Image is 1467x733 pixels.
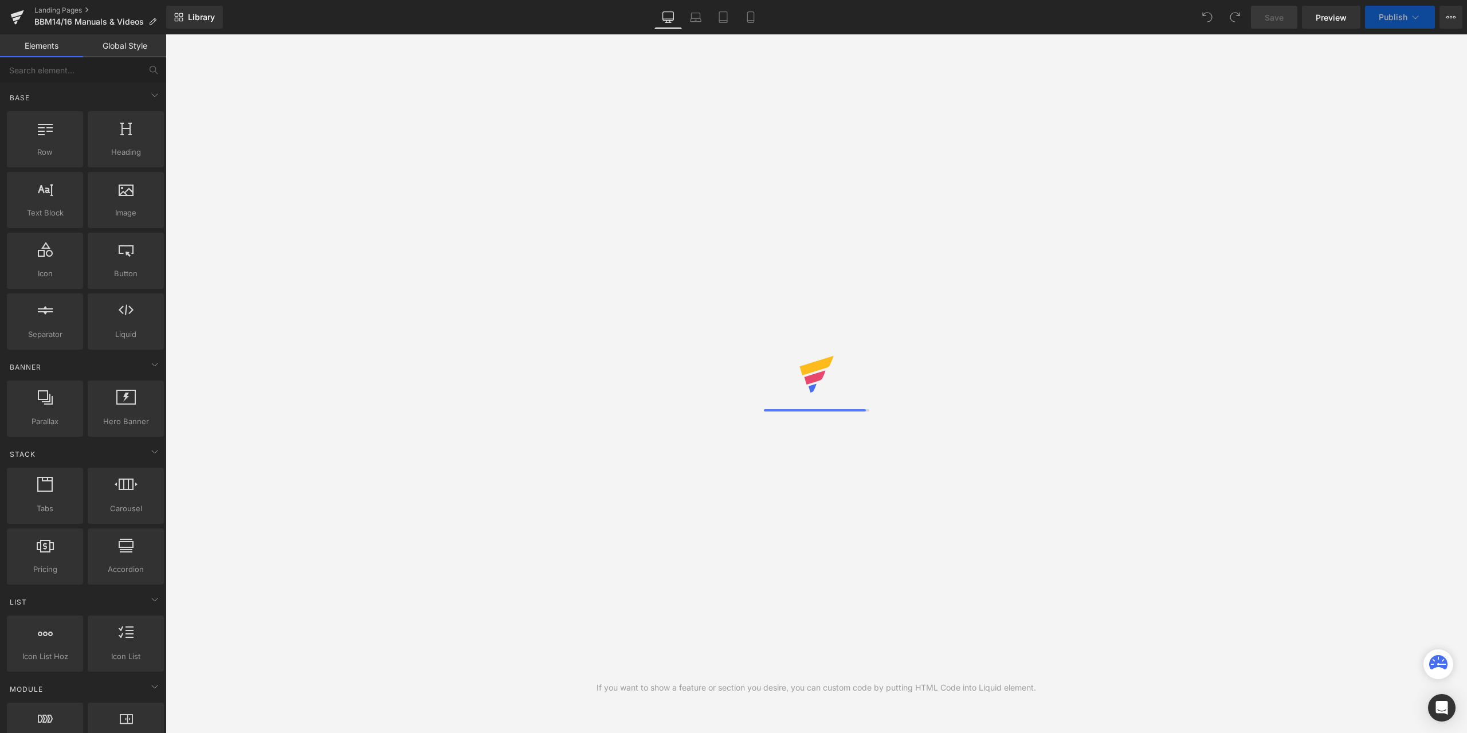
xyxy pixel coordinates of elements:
[10,207,80,219] span: Text Block
[1379,13,1407,22] span: Publish
[1302,6,1360,29] a: Preview
[10,416,80,428] span: Parallax
[34,6,166,15] a: Landing Pages
[597,681,1036,694] div: If you want to show a feature or section you desire, you can custom code by putting HTML Code int...
[709,6,737,29] a: Tablet
[1265,11,1284,23] span: Save
[91,328,160,340] span: Liquid
[91,146,160,158] span: Heading
[1428,694,1456,722] div: Open Intercom Messenger
[10,268,80,280] span: Icon
[9,684,44,695] span: Module
[10,563,80,575] span: Pricing
[9,597,28,607] span: List
[682,6,709,29] a: Laptop
[654,6,682,29] a: Desktop
[91,503,160,515] span: Carousel
[91,650,160,663] span: Icon List
[166,6,223,29] a: New Library
[10,503,80,515] span: Tabs
[1223,6,1246,29] button: Redo
[1316,11,1347,23] span: Preview
[737,6,764,29] a: Mobile
[9,362,42,373] span: Banner
[10,146,80,158] span: Row
[10,650,80,663] span: Icon List Hoz
[83,34,166,57] a: Global Style
[10,328,80,340] span: Separator
[1365,6,1435,29] button: Publish
[91,416,160,428] span: Hero Banner
[91,268,160,280] span: Button
[91,563,160,575] span: Accordion
[9,449,37,460] span: Stack
[188,12,215,22] span: Library
[91,207,160,219] span: Image
[9,92,31,103] span: Base
[1196,6,1219,29] button: Undo
[1439,6,1462,29] button: More
[34,17,144,26] span: BBM14/16 Manuals & Videos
